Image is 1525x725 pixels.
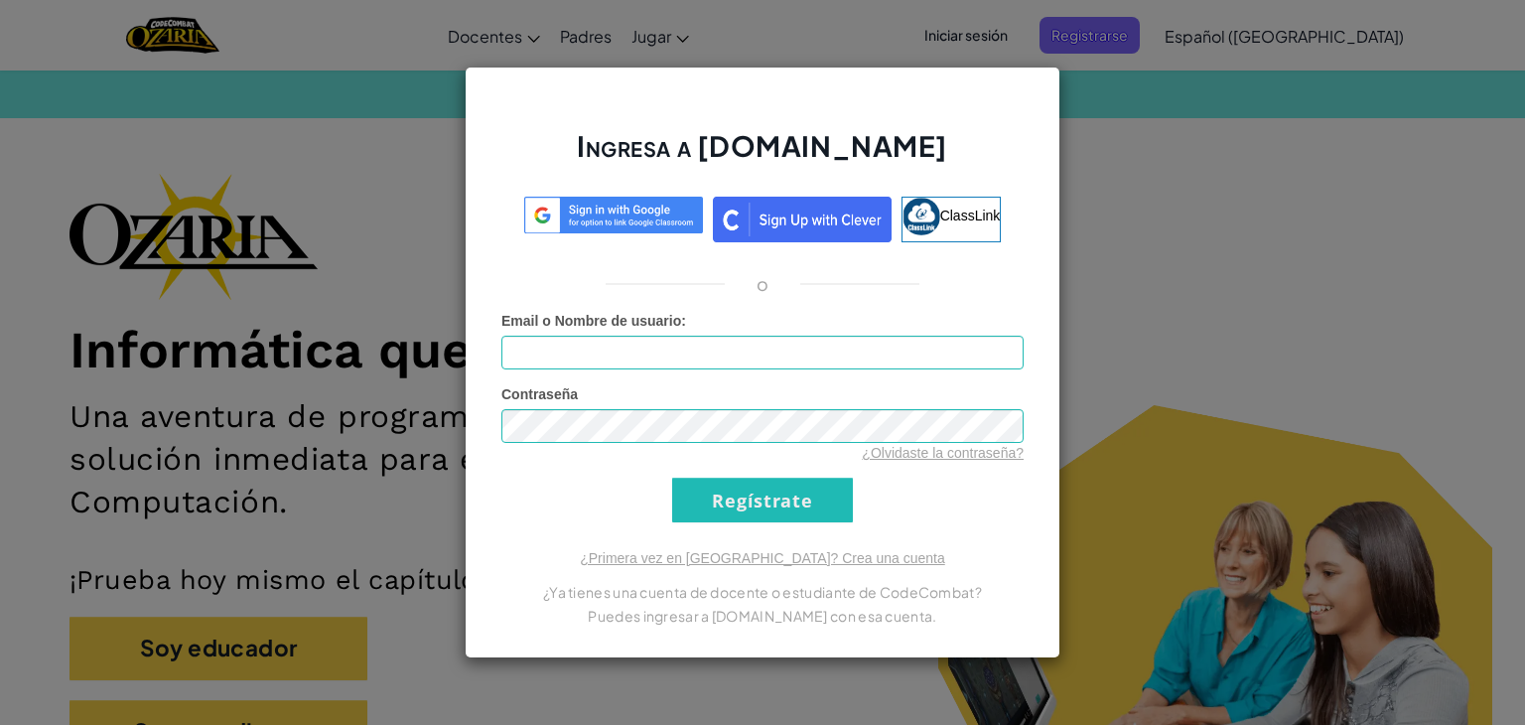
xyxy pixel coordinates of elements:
img: clever_sso_button@2x.png [713,197,892,242]
p: ¿Ya tienes una cuenta de docente o estudiante de CodeCombat? [501,580,1024,604]
img: classlink-logo-small.png [902,198,940,235]
span: Contraseña [501,386,578,402]
img: log-in-google-sso.svg [524,197,703,233]
p: Puedes ingresar a [DOMAIN_NAME] con esa cuenta. [501,604,1024,628]
h2: Ingresa a [DOMAIN_NAME] [501,127,1024,185]
a: ¿Olvidaste la contraseña? [862,445,1024,461]
input: Regístrate [672,478,853,522]
span: Email o Nombre de usuario [501,313,681,329]
span: ClassLink [940,208,1001,223]
label: : [501,311,686,331]
a: ¿Primera vez en [GEOGRAPHIC_DATA]? Crea una cuenta [580,550,945,566]
p: o [757,272,768,296]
